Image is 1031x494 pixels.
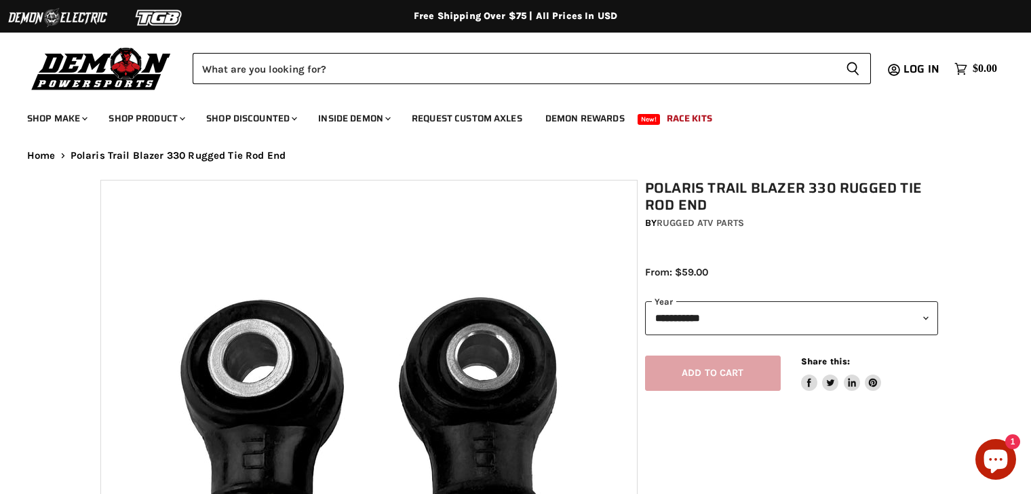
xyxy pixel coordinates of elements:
a: Shop Discounted [196,104,305,132]
span: Log in [903,60,939,77]
span: From: $59.00 [645,266,708,278]
span: Share this: [801,356,850,366]
img: Demon Powersports [27,44,176,92]
a: Shop Make [17,104,96,132]
span: New! [638,114,661,125]
a: Shop Product [98,104,193,132]
button: Search [835,53,871,84]
inbox-online-store-chat: Shopify online store chat [971,439,1020,483]
a: Rugged ATV Parts [657,217,744,229]
a: $0.00 [948,59,1004,79]
select: year [645,301,938,335]
a: Demon Rewards [535,104,635,132]
h1: Polaris Trail Blazer 330 Rugged Tie Rod End [645,180,938,214]
div: by [645,216,938,231]
form: Product [193,53,871,84]
span: Polaris Trail Blazer 330 Rugged Tie Rod End [71,150,286,161]
ul: Main menu [17,99,994,132]
a: Home [27,150,56,161]
a: Log in [897,63,948,75]
span: $0.00 [973,62,997,75]
a: Race Kits [657,104,722,132]
a: Request Custom Axles [402,104,532,132]
input: Search [193,53,835,84]
img: Demon Electric Logo 2 [7,5,109,31]
img: TGB Logo 2 [109,5,210,31]
aside: Share this: [801,356,882,392]
a: Inside Demon [308,104,399,132]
